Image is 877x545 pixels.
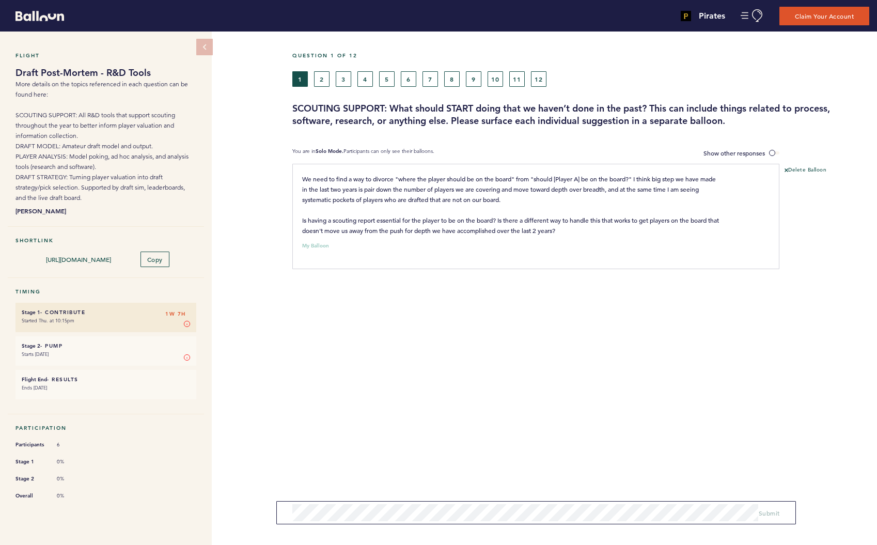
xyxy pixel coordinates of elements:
button: 10 [488,71,503,87]
b: Solo Mode. [316,148,343,154]
button: 6 [401,71,416,87]
h6: - Pump [22,342,190,349]
button: 2 [314,71,330,87]
h6: - Contribute [22,309,190,316]
span: Submit [759,509,780,517]
button: Submit [759,508,780,518]
span: 0% [57,492,88,500]
h3: SCOUTING SUPPORT: What should START doing that we haven’t done in the past? This can include thin... [292,102,869,127]
button: 11 [509,71,525,87]
h5: Question 1 of 12 [292,52,869,59]
span: 6 [57,441,88,448]
p: You are in Participants can only see their balloons. [292,148,434,159]
button: 1 [292,71,308,87]
time: Started Thu. at 10:15pm [22,317,74,324]
small: Stage 1 [22,309,40,316]
span: Copy [147,255,163,263]
span: We need to find a way to divorce "where the player should be on the board" from "should [Player A... [302,175,721,235]
button: 9 [466,71,481,87]
span: Show other responses [703,149,765,157]
small: My Balloon [302,243,329,248]
small: Flight End [22,376,47,383]
time: Starts [DATE] [22,351,49,357]
a: Balloon [8,10,64,21]
h4: Pirates [699,10,725,22]
h5: Participation [15,425,196,431]
h6: - Results [22,376,190,383]
button: 5 [379,71,395,87]
span: Participants [15,440,46,450]
button: Delete Balloon [785,166,826,175]
span: 0% [57,475,88,482]
button: Claim Your Account [779,7,869,25]
h1: Draft Post-Mortem - R&D Tools [15,67,196,79]
h5: Timing [15,288,196,295]
span: Stage 1 [15,457,46,467]
button: 4 [357,71,373,87]
time: Ends [DATE] [22,384,47,391]
button: 12 [531,71,546,87]
b: [PERSON_NAME] [15,206,196,216]
span: Stage 2 [15,474,46,484]
span: More details on the topics referenced in each question can be found here: SCOUTING SUPPORT: All R... [15,80,189,201]
svg: Balloon [15,11,64,21]
h5: Flight [15,52,196,59]
button: 7 [422,71,438,87]
span: 0% [57,458,88,465]
button: 8 [444,71,460,87]
small: Stage 2 [22,342,40,349]
span: 1W 7H [165,309,186,319]
span: Overall [15,491,46,501]
button: Manage Account [741,9,764,22]
h5: Shortlink [15,237,196,244]
button: 3 [336,71,351,87]
button: Copy [140,252,169,267]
